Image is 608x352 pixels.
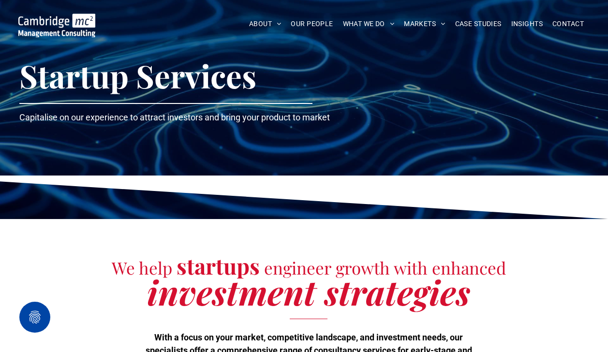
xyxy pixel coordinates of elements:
[338,16,400,31] a: WHAT WE DO
[264,256,506,279] span: engineer growth with enhanced
[177,251,260,280] strong: startups
[112,256,172,279] span: We help
[18,15,96,25] a: Your Business Transformed | Cambridge Management Consulting
[548,16,589,31] a: CONTACT
[506,16,548,31] a: INSIGHTS
[19,112,330,122] span: Capitalise on our experience to attract investors and bring your product to market
[244,16,286,31] a: ABOUT
[18,14,96,37] img: Go to Homepage
[286,16,338,31] a: OUR PEOPLE
[399,16,450,31] a: MARKETS
[19,55,256,96] span: Startup Services
[450,16,506,31] a: CASE STUDIES
[147,269,470,314] strong: investment strategies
